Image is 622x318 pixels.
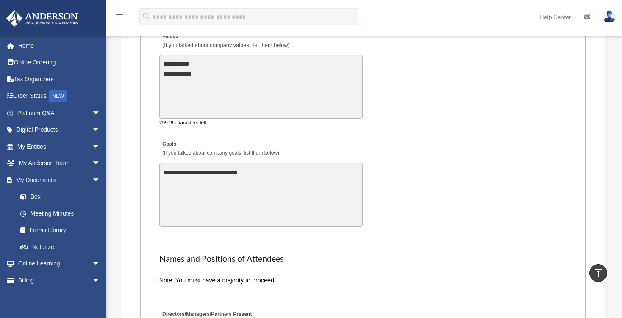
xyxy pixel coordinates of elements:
[6,155,113,172] a: My Anderson Teamarrow_drop_down
[593,268,603,278] i: vertical_align_top
[159,253,566,265] h2: Names and Positions of Attendees
[6,37,113,54] a: Home
[162,150,279,156] span: (If you talked about company goals, list them below)
[114,15,125,22] a: menu
[6,122,113,138] a: Digital Productsarrow_drop_down
[12,238,113,255] a: Notarize
[92,138,109,155] span: arrow_drop_down
[12,222,113,239] a: Forms Library
[159,119,363,127] div: 29976 characters left.
[12,205,109,222] a: Meeting Minutes
[6,289,113,306] a: Events Calendar
[114,12,125,22] i: menu
[589,264,607,282] a: vertical_align_top
[162,42,290,48] span: (If you talked about company values, list them below)
[92,171,109,189] span: arrow_drop_down
[6,71,113,88] a: Tax Organizers
[92,255,109,273] span: arrow_drop_down
[6,171,113,188] a: My Documentsarrow_drop_down
[4,10,81,27] img: Anderson Advisors Platinum Portal
[12,188,113,205] a: Box
[92,122,109,139] span: arrow_drop_down
[92,105,109,122] span: arrow_drop_down
[49,90,67,102] div: NEW
[6,272,113,289] a: Billingarrow_drop_down
[159,139,281,159] label: Goals
[6,255,113,272] a: Online Learningarrow_drop_down
[159,30,292,51] label: Values
[159,277,276,284] span: Note: You must have a majority to proceed.
[92,272,109,289] span: arrow_drop_down
[6,54,113,71] a: Online Ordering
[6,105,113,122] a: Platinum Q&Aarrow_drop_down
[142,11,151,21] i: search
[6,138,113,155] a: My Entitiesarrow_drop_down
[603,11,616,23] img: User Pic
[92,155,109,172] span: arrow_drop_down
[6,88,113,105] a: Order StatusNEW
